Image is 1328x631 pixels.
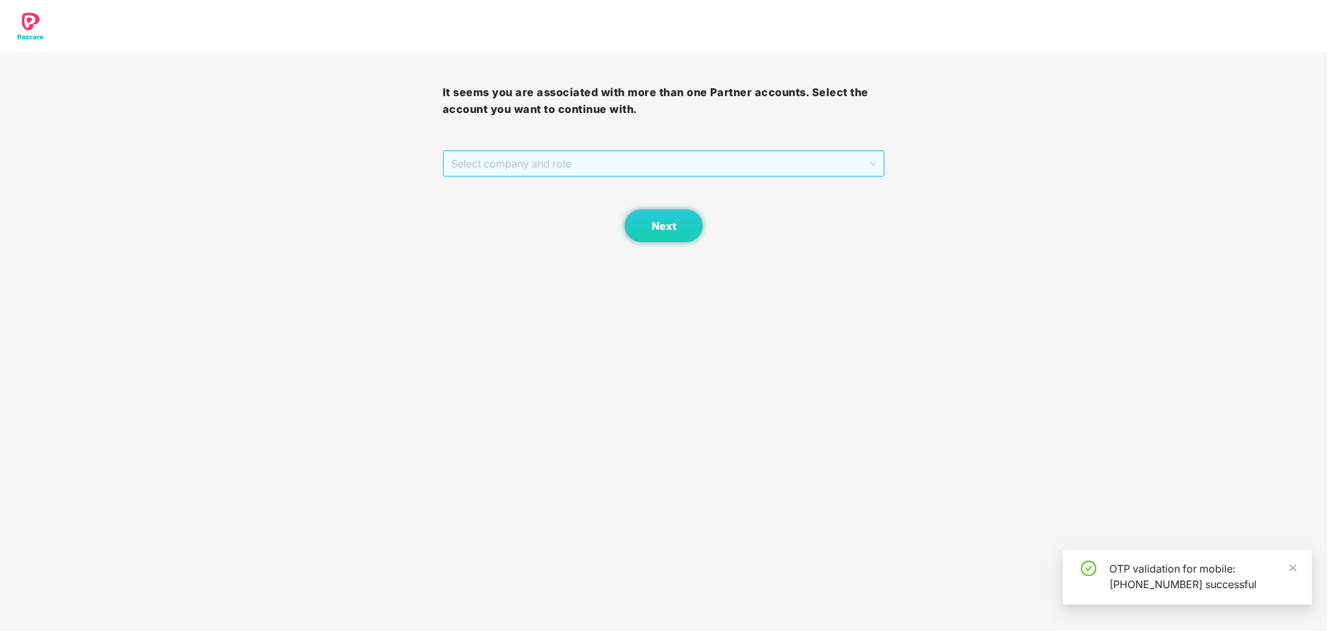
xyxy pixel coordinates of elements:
[451,151,877,176] span: Select company and role
[652,220,676,232] span: Next
[625,210,703,242] button: Next
[1110,561,1297,592] div: OTP validation for mobile: [PHONE_NUMBER] successful
[1081,561,1097,576] span: check-circle
[443,84,885,118] h3: It seems you are associated with more than one Partner accounts. Select the account you want to c...
[1289,563,1298,573] span: close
